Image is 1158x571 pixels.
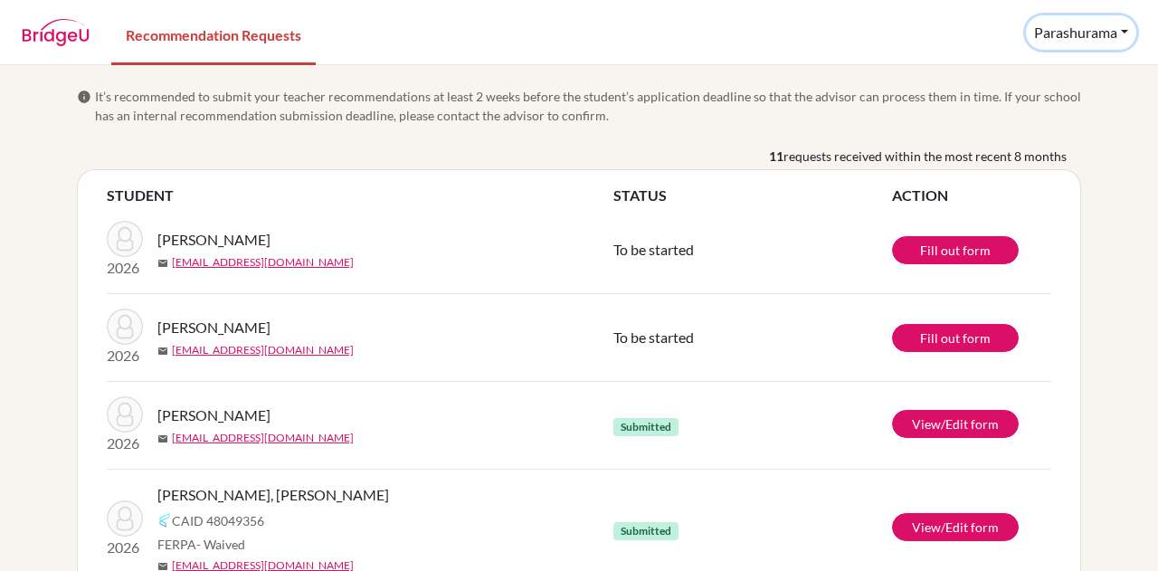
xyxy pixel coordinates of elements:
p: 2026 [107,433,143,454]
a: Fill out form [892,324,1019,352]
img: Common App logo [157,513,172,528]
img: AGARWAL, NAITIK [107,221,143,257]
span: Submitted [613,418,679,436]
span: requests received within the most recent 8 months [783,147,1067,166]
span: mail [157,258,168,269]
span: [PERSON_NAME] [157,317,271,338]
span: It’s recommended to submit your teacher recommendations at least 2 weeks before the student’s app... [95,87,1081,125]
a: [EMAIL_ADDRESS][DOMAIN_NAME] [172,342,354,358]
th: ACTION [892,185,1051,206]
a: Recommendation Requests [111,3,316,65]
span: mail [157,346,168,357]
a: [EMAIL_ADDRESS][DOMAIN_NAME] [172,254,354,271]
p: 2026 [107,537,143,558]
span: To be started [613,241,694,258]
img: AGARWAL, NAITIK [107,396,143,433]
img: RAJGOPAL CHOUDARY, CHITTURI [107,500,143,537]
span: [PERSON_NAME] [157,229,271,251]
span: [PERSON_NAME], [PERSON_NAME] [157,484,389,506]
a: View/Edit form [892,513,1019,541]
span: info [77,90,91,104]
span: Submitted [613,522,679,540]
p: 2026 [107,345,143,366]
b: 11 [769,147,783,166]
a: Fill out form [892,236,1019,264]
th: STATUS [613,185,892,206]
span: FERPA [157,535,245,554]
a: View/Edit form [892,410,1019,438]
button: Parashurama [1026,15,1136,50]
span: - Waived [196,537,245,552]
span: mail [157,433,168,444]
span: CAID 48049356 [172,511,264,530]
span: [PERSON_NAME] [157,404,271,426]
span: To be started [613,328,694,346]
th: STUDENT [107,185,613,206]
img: BridgeU logo [22,19,90,46]
p: 2026 [107,257,143,279]
img: AGARWAL, NAITIK [107,309,143,345]
a: [EMAIL_ADDRESS][DOMAIN_NAME] [172,430,354,446]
